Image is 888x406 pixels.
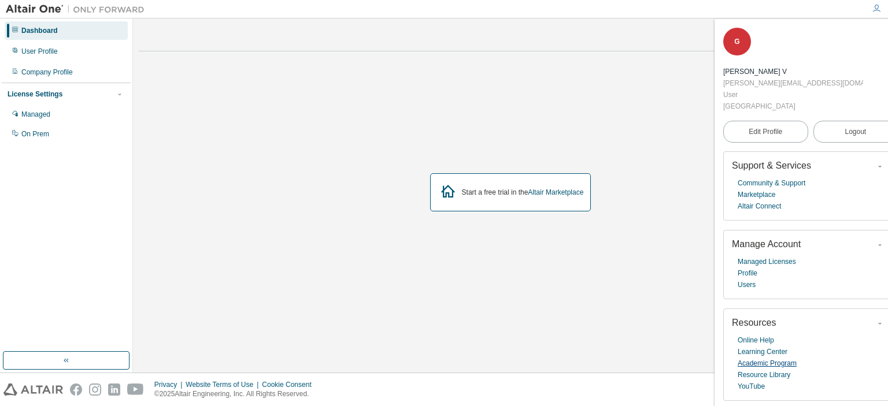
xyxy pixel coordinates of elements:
[528,188,583,196] a: Altair Marketplace
[732,161,811,170] span: Support & Services
[21,26,58,35] div: Dashboard
[738,256,796,267] a: Managed Licenses
[21,68,73,77] div: Company Profile
[3,383,63,396] img: altair_logo.svg
[723,89,863,100] div: User
[732,318,776,327] span: Resources
[734,38,739,46] span: G
[21,47,58,56] div: User Profile
[845,126,866,137] span: Logout
[738,279,756,290] a: Users
[738,189,775,200] a: Marketplace
[108,383,120,396] img: linkedin.svg
[738,357,797,369] a: Academic Program
[738,346,787,357] a: Learning Center
[738,267,757,279] a: Profile
[89,383,101,396] img: instagram.svg
[738,334,774,346] a: Online Help
[738,369,790,381] a: Resource Library
[723,121,808,143] a: Edit Profile
[186,380,262,389] div: Website Terms of Use
[21,129,49,139] div: On Prem
[738,381,765,392] a: YouTube
[21,110,50,119] div: Managed
[154,389,319,399] p: © 2025 Altair Engineering, Inc. All Rights Reserved.
[154,380,186,389] div: Privacy
[738,200,781,212] a: Altair Connect
[738,177,805,189] a: Community & Support
[127,383,144,396] img: youtube.svg
[462,188,584,197] div: Start a free trial in the
[723,100,863,112] div: [GEOGRAPHIC_DATA]
[6,3,150,15] img: Altair One
[723,77,863,89] div: [PERSON_NAME][EMAIL_ADDRESS][DOMAIN_NAME]
[749,127,782,136] span: Edit Profile
[262,380,318,389] div: Cookie Consent
[732,239,801,249] span: Manage Account
[8,90,62,99] div: License Settings
[723,66,863,77] div: GAUTHAM V
[70,383,82,396] img: facebook.svg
